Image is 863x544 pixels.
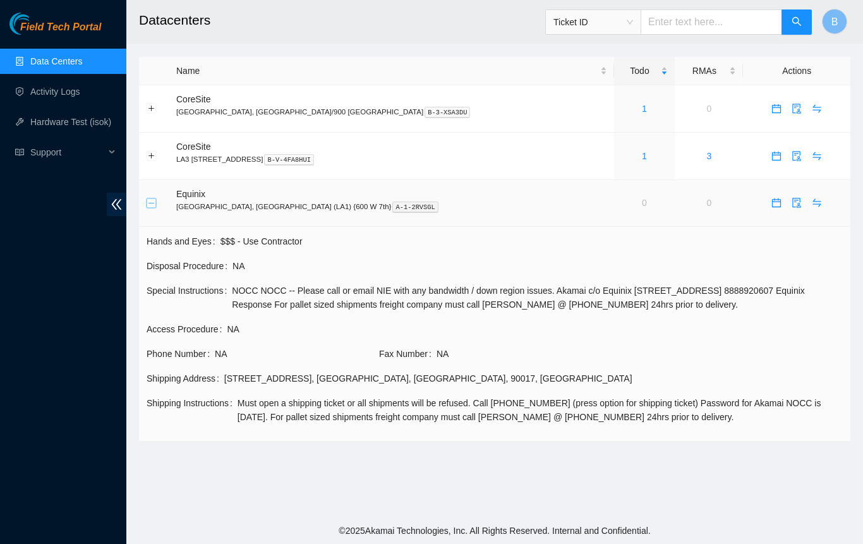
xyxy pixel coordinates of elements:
a: Activity Logs [30,87,80,97]
button: Expand row [147,104,157,114]
a: 1 [642,104,647,114]
th: Actions [743,57,850,85]
a: 0 [707,104,712,114]
span: Shipping Instructions [147,396,238,424]
a: 0 [707,198,712,208]
span: read [15,148,24,157]
a: calendar [766,198,787,208]
span: $$$ - Use Contractor [220,234,843,248]
button: swap [807,99,827,119]
button: audit [787,99,807,119]
div: [STREET_ADDRESS] , [GEOGRAPHIC_DATA] , [GEOGRAPHIC_DATA] , 90017 , [GEOGRAPHIC_DATA] [224,372,843,385]
button: Expand row [147,151,157,161]
span: calendar [767,151,786,161]
button: calendar [766,99,787,119]
p: [GEOGRAPHIC_DATA], [GEOGRAPHIC_DATA]/900 [GEOGRAPHIC_DATA] [176,106,607,118]
input: Enter text here... [641,9,782,35]
span: audit [787,151,806,161]
a: Hardware Test (isok) [30,117,111,127]
span: Fax Number [379,347,437,361]
span: NA [232,259,843,273]
span: double-left [107,193,126,216]
footer: © 2025 Akamai Technologies, Inc. All Rights Reserved. Internal and Confidential. [126,517,863,544]
span: B [831,14,838,30]
span: CoreSite [176,142,210,152]
span: Support [30,140,105,165]
a: Akamai TechnologiesField Tech Portal [9,23,101,39]
span: NA [227,322,843,336]
button: B [822,9,847,34]
a: calendar [766,104,787,114]
span: CoreSite [176,94,210,104]
span: NA [437,347,843,361]
a: 0 [642,198,647,208]
a: swap [807,151,827,161]
kbd: A-1-2RVSGL [392,202,438,213]
span: swap [807,198,826,208]
span: audit [787,104,806,114]
a: 3 [707,151,712,161]
button: swap [807,146,827,166]
a: Data Centers [30,56,82,66]
span: calendar [767,104,786,114]
span: Access Procedure [147,322,227,336]
span: Field Tech Portal [20,21,101,33]
a: swap [807,198,827,208]
kbd: B-3-XSA3DU [425,107,470,118]
p: LA3 [STREET_ADDRESS] [176,154,607,165]
span: Ticket ID [553,13,633,32]
a: calendar [766,151,787,161]
button: calendar [766,193,787,213]
span: Shipping Address [147,372,224,385]
button: swap [807,193,827,213]
p: [GEOGRAPHIC_DATA], [GEOGRAPHIC_DATA] (LA1) {600 W 7th} [176,201,607,212]
span: Hands and Eyes [147,234,220,248]
span: audit [787,198,806,208]
kbd: B-V-4FA8HUI [264,154,314,166]
a: 1 [642,151,647,161]
span: Equinix [176,189,205,199]
button: audit [787,146,807,166]
a: swap [807,104,827,114]
span: swap [807,151,826,161]
button: calendar [766,146,787,166]
button: Collapse row [147,198,157,208]
span: NOCC NOCC -- Please call or email NIE with any bandwidth / down region issues. Akamai c/o Equinix... [232,284,843,311]
span: swap [807,104,826,114]
span: calendar [767,198,786,208]
span: NA [215,347,378,361]
button: audit [787,193,807,213]
button: search [782,9,812,35]
span: Must open a shipping ticket or all shipments will be refused. Call [PHONE_NUMBER] (press option f... [238,396,843,424]
span: search [792,16,802,28]
span: Phone Number [147,347,215,361]
a: audit [787,104,807,114]
a: audit [787,151,807,161]
img: Akamai Technologies [9,13,64,35]
span: Special Instructions [147,284,232,311]
span: Disposal Procedure [147,259,232,273]
a: audit [787,198,807,208]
